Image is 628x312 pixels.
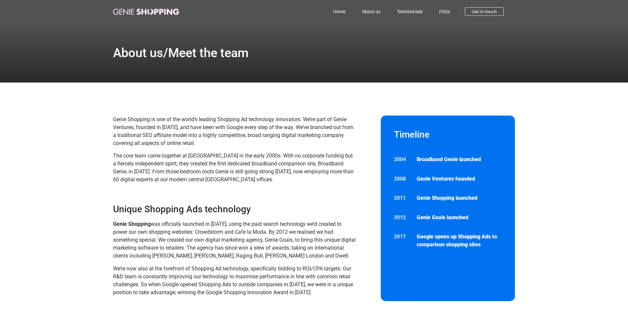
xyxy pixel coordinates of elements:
p: 2008 [394,175,410,183]
h2: Timeline [394,129,502,141]
a: Get in touch [465,7,504,16]
strong: Genie Shopping [113,221,151,227]
p: Google opens up Shopping Ads to comparison shopping sites [417,233,502,249]
p: Genie Ventures founded [417,175,502,183]
p: 2017 [394,233,410,241]
a: About us [354,4,389,19]
span: Genie Shopping is one of the world’s leading Shopping Ad technology innovators. We’re part of Gen... [113,116,353,146]
img: genie-shopping-logo [113,9,179,15]
h3: Unique Shopping Ads technology [113,203,357,215]
p: 2004 [394,156,410,163]
nav: Menu [208,4,459,19]
p: Genie Shopping launched [417,194,502,202]
p: Broadband Genie launched [417,156,502,163]
h1: About us/Meet the team [113,47,249,59]
a: FAQs [431,4,458,19]
p: Genie Goals launched [417,214,502,222]
span: Get in touch [472,9,497,14]
a: Testimonials [389,4,431,19]
span: The core team came together at [GEOGRAPHIC_DATA] in the early 2000s. With no corporate funding bu... [113,153,354,183]
span: We’re now also at the forefront of Shopping Ad technology, specifically bidding to ROI/CPA target... [113,265,353,295]
a: Home [325,4,354,19]
p: 2011 [394,194,410,202]
span: was officially launched in [DATE], using the paid search technology we’d created to power our own... [113,221,356,259]
p: 2012 [394,214,410,222]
